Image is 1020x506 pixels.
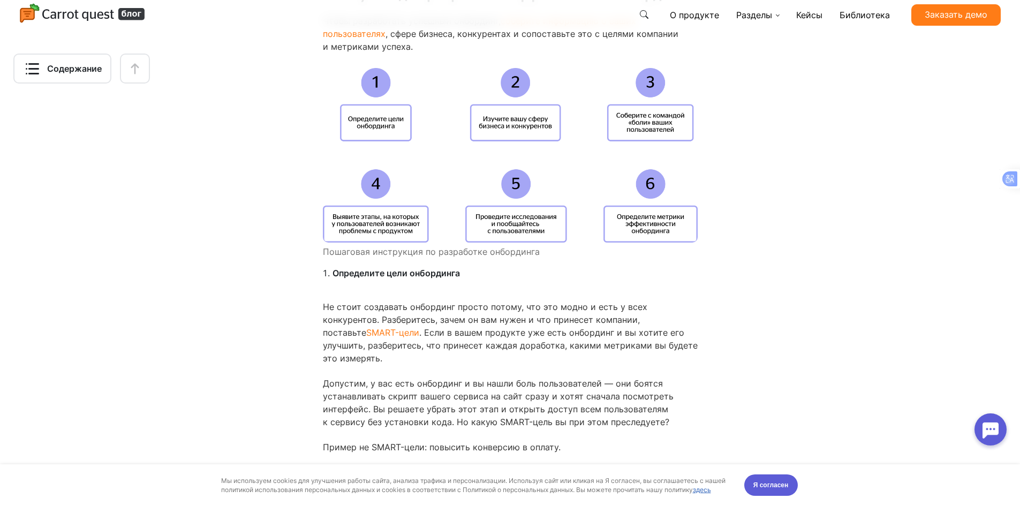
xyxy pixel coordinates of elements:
[366,327,419,338] a: SMART-цели
[323,300,698,365] p: Не стоит создавать онбординг просто потому, что это модно и есть у всех конкурентов. Разберитесь,...
[221,12,732,30] div: Мы используем cookies для улучшения работы сайта, анализа трафика и персонализации. Используя сай...
[323,14,698,53] p: Чтобы разработать успешный онбординг, , сфере бизнеса, конкурентах и сопоставьте это с целями ком...
[323,68,698,243] img: Пошаговая инструкция по разработке онбординга
[753,16,789,26] span: Я согласен
[911,4,1001,26] a: Заказать демо
[323,377,698,428] p: Допустим, у вас есть онбординг и вы нашли боль пользователей — они боятся устанавливать скрипт ва...
[47,62,102,75] span: Содержание
[792,4,827,26] a: Кейсы
[323,16,636,39] a: соберите информацию о ваших пользователях
[333,268,460,278] strong: Определите цели онбординга
[744,10,798,32] button: Я согласен
[19,3,146,25] img: Carrot quest
[732,4,783,26] a: Разделы
[323,245,698,258] figcaption: Пошаговая инструкция по разработке онбординга
[835,4,894,26] a: Библиотека
[666,4,723,26] a: О продукте
[693,21,711,29] a: здесь
[323,441,698,454] p: Пример не SMART-цели: повысить конверсию в оплату.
